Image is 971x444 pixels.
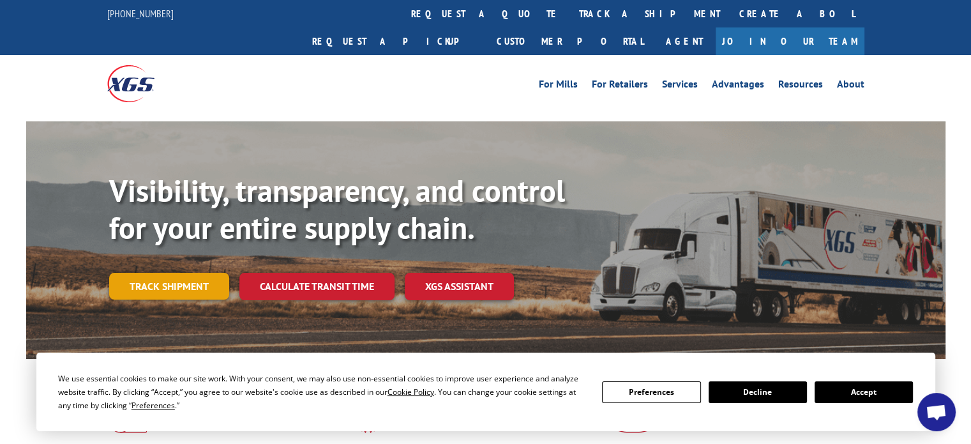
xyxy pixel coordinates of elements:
[709,381,807,403] button: Decline
[239,273,395,300] a: Calculate transit time
[132,400,175,411] span: Preferences
[109,273,229,300] a: Track shipment
[405,273,514,300] a: XGS ASSISTANT
[653,27,716,55] a: Agent
[815,381,913,403] button: Accept
[303,27,487,55] a: Request a pickup
[716,27,864,55] a: Join Our Team
[388,387,434,397] span: Cookie Policy
[837,79,864,93] a: About
[58,372,587,412] div: We use essential cookies to make our site work. With your consent, we may also use non-essential ...
[712,79,764,93] a: Advantages
[109,171,565,247] b: Visibility, transparency, and control for your entire supply chain.
[539,79,578,93] a: For Mills
[602,381,700,403] button: Preferences
[107,7,174,20] a: [PHONE_NUMBER]
[662,79,698,93] a: Services
[592,79,648,93] a: For Retailers
[36,353,935,431] div: Cookie Consent Prompt
[778,79,823,93] a: Resources
[487,27,653,55] a: Customer Portal
[917,393,956,431] a: Open chat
